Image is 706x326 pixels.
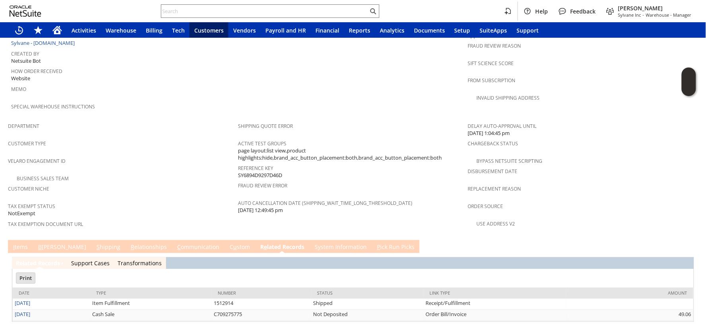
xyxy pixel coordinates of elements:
[684,242,693,251] a: Unrolled view on
[318,243,321,251] span: y
[167,22,190,38] a: Tech
[311,310,424,321] td: Not Deposited
[349,27,370,34] span: Reports
[8,158,66,165] a: Velaro Engagement ID
[11,50,39,57] a: Created By
[19,290,84,296] div: Date
[8,186,49,193] a: Customer Niche
[424,310,566,321] td: Order Bill/Invoice
[15,300,30,307] a: [DATE]
[238,123,293,130] a: Shipping Quote Error
[233,243,237,251] span: u
[194,27,224,34] span: Customers
[477,158,543,165] a: Bypass NetSuite Scripting
[177,243,181,251] span: C
[131,243,134,251] span: R
[118,260,162,267] a: Transformations
[67,22,101,38] a: Activities
[228,243,252,252] a: Custom
[212,299,311,310] td: 1512914
[618,4,692,12] span: [PERSON_NAME]
[409,22,450,38] a: Documents
[96,290,206,296] div: Type
[190,22,228,38] a: Customers
[468,168,518,175] a: Disbursement Date
[468,77,516,84] a: From Subscription
[468,141,518,147] a: Chargeback Status
[161,6,368,16] input: Search
[101,22,141,38] a: Warehouse
[475,22,512,38] a: SuiteApps
[36,243,88,252] a: B[PERSON_NAME]
[480,27,507,34] span: SuiteApps
[129,243,169,252] a: Relationships
[16,260,60,267] a: Related Records
[646,12,692,18] span: Warehouse - Manager
[344,22,375,38] a: Reports
[11,243,30,252] a: Items
[566,310,693,321] td: 49.06
[95,243,122,252] a: Shipping
[468,42,521,49] a: Fraud Review Reason
[315,27,339,34] span: Financial
[414,27,445,34] span: Documents
[375,243,416,252] a: Pick Run Picks
[477,221,515,228] a: Use Address V2
[8,141,46,147] a: Customer Type
[8,123,39,130] a: Department
[172,27,185,34] span: Tech
[8,210,35,218] span: NotExempt
[38,243,42,251] span: B
[10,22,29,38] a: Recent Records
[536,8,548,15] span: Help
[313,243,369,252] a: System Information
[375,22,409,38] a: Analytics
[468,130,510,137] span: [DATE] 1:04:45 pm
[317,290,418,296] div: Status
[258,243,306,252] a: Related Records
[141,22,167,38] a: Billing
[512,22,544,38] a: Support
[238,200,412,207] a: Auto Cancellation Date (shipping_wait_time_long_threshold_date)
[517,27,539,34] span: Support
[468,203,503,210] a: Order Source
[618,12,641,18] span: Sylvane Inc
[643,12,644,18] span: -
[311,22,344,38] a: Financial
[17,176,69,182] a: Business Sales Team
[682,68,696,96] iframe: Click here to launch Oracle Guided Learning Help Panel
[16,273,35,284] input: Print
[238,207,283,214] span: [DATE] 12:49:45 pm
[238,165,273,172] a: Reference Key
[23,260,24,267] span: l
[238,172,282,179] span: SY6894D9297D46D
[380,27,404,34] span: Analytics
[48,22,67,38] a: Home
[218,290,306,296] div: Number
[11,39,77,46] a: Sylvane - [DOMAIN_NAME]
[72,27,96,34] span: Activities
[468,60,514,67] a: Sift Science Score
[71,260,110,267] a: Support Cases
[11,68,62,75] a: How Order Received
[212,310,311,321] td: C709275775
[233,27,256,34] span: Vendors
[261,22,311,38] a: Payroll and HR
[377,243,380,251] span: P
[477,95,540,102] a: Invalid Shipping Address
[106,27,136,34] span: Warehouse
[311,299,424,310] td: Shipped
[468,123,537,130] a: Delay Auto-Approval Until
[90,299,212,310] td: Item Fulfillment
[11,104,95,110] a: Special Warehouse Instructions
[11,57,41,65] span: Netsuite Bot
[8,203,55,210] a: Tax Exempt Status
[11,75,30,83] span: Website
[429,290,560,296] div: Link Type
[368,6,378,16] svg: Search
[571,8,596,15] span: Feedback
[228,22,261,38] a: Vendors
[572,290,687,296] div: Amount
[455,27,470,34] span: Setup
[13,243,15,251] span: I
